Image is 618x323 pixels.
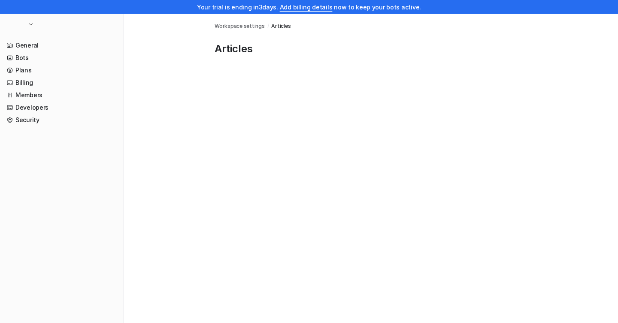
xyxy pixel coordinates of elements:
[3,52,120,64] a: Bots
[280,3,333,11] a: Add billing details
[215,42,527,56] p: Articles
[3,39,120,51] a: General
[271,22,291,30] a: Articles
[267,22,269,30] span: /
[3,114,120,126] a: Security
[3,102,120,114] a: Developers
[3,64,120,76] a: Plans
[3,77,120,89] a: Billing
[215,22,265,30] a: Workspace settings
[3,89,120,101] a: Members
